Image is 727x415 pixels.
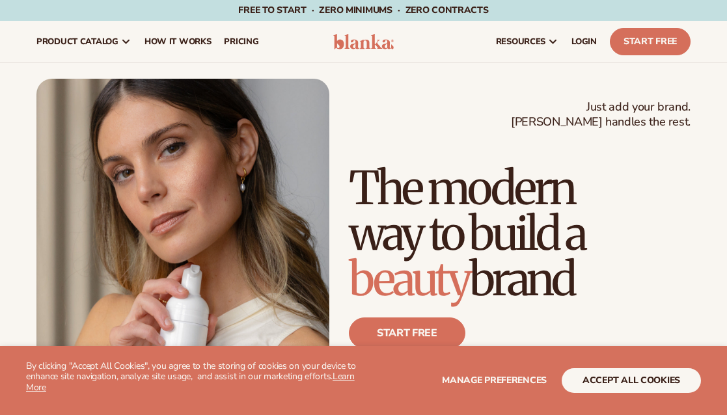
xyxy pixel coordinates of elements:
span: Manage preferences [442,374,547,386]
a: LOGIN [565,21,603,62]
h1: The modern way to build a brand [349,165,691,302]
span: product catalog [36,36,118,47]
a: Start free [349,317,465,349]
span: Free to start · ZERO minimums · ZERO contracts [238,4,488,16]
a: Learn More [26,370,355,394]
a: How It Works [138,21,218,62]
button: Manage preferences [442,368,547,393]
span: LOGIN [571,36,597,47]
a: resources [489,21,565,62]
button: accept all cookies [562,368,701,393]
span: beauty [349,250,469,308]
span: How It Works [144,36,212,47]
a: product catalog [30,21,138,62]
span: pricing [224,36,258,47]
span: resources [496,36,545,47]
a: pricing [217,21,265,62]
a: Start Free [610,28,691,55]
p: By clicking "Accept All Cookies", you agree to the storing of cookies on your device to enhance s... [26,361,364,394]
img: logo [333,34,394,49]
span: Just add your brand. [PERSON_NAME] handles the rest. [511,100,691,130]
